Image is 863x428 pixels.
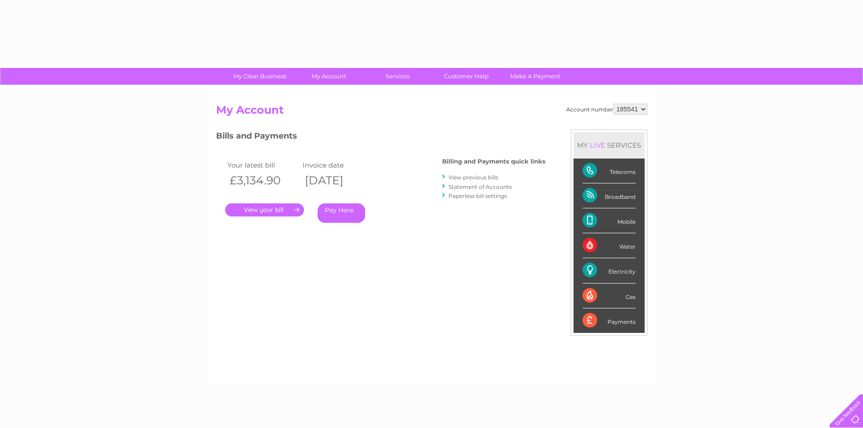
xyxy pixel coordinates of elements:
h3: Bills and Payments [216,130,545,145]
a: Statement of Accounts [448,183,512,190]
div: Payments [583,308,636,333]
a: View previous bills [448,174,498,181]
td: Your latest bill [225,159,300,171]
h4: Billing and Payments quick links [442,158,545,165]
a: Services [360,68,435,85]
div: Broadband [583,183,636,208]
td: Invoice date [300,159,376,171]
a: Pay Here [318,203,365,223]
h2: My Account [216,104,647,121]
a: Paperless bill settings [448,192,507,199]
th: £3,134.90 [225,171,300,190]
div: Telecoms [583,159,636,183]
div: Electricity [583,258,636,283]
a: . [225,203,304,216]
a: My Account [291,68,366,85]
div: LIVE [588,141,607,149]
a: Make A Payment [498,68,573,85]
div: Water [583,233,636,258]
th: [DATE] [300,171,376,190]
div: Mobile [583,208,636,233]
div: Gas [583,284,636,308]
div: Account number [566,104,647,115]
a: Customer Help [429,68,504,85]
a: My Clear Business [222,68,297,85]
div: MY SERVICES [574,132,645,158]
